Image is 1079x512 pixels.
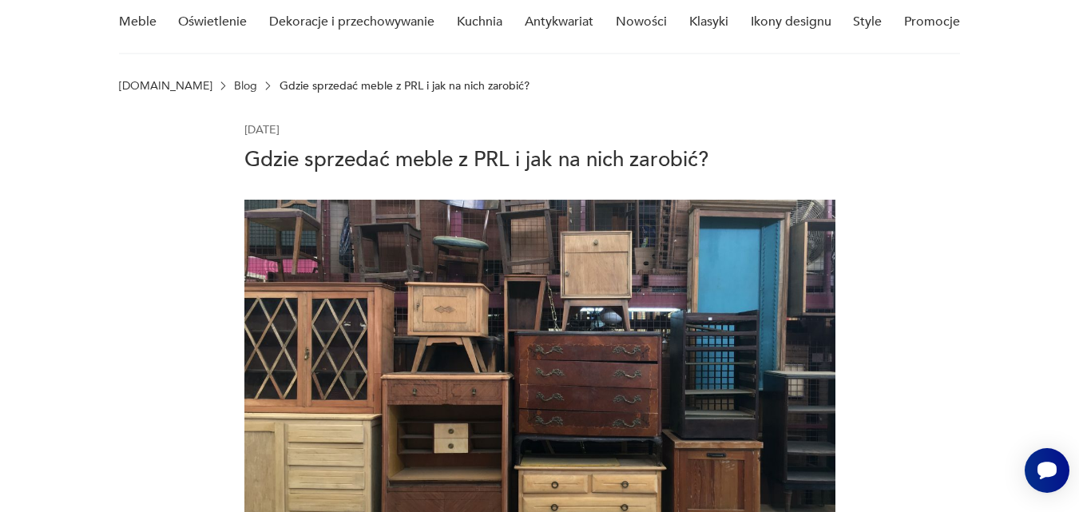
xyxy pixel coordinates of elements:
a: [DOMAIN_NAME] [119,81,212,92]
p: Gdzie sprzedać meble z PRL i jak na nich zarobić? [280,81,530,92]
a: Blog [234,81,257,92]
p: [DATE] [244,122,835,137]
h1: Gdzie sprzedać meble z PRL i jak na nich zarobić? [244,145,835,174]
iframe: Smartsupp widget button [1025,448,1069,493]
